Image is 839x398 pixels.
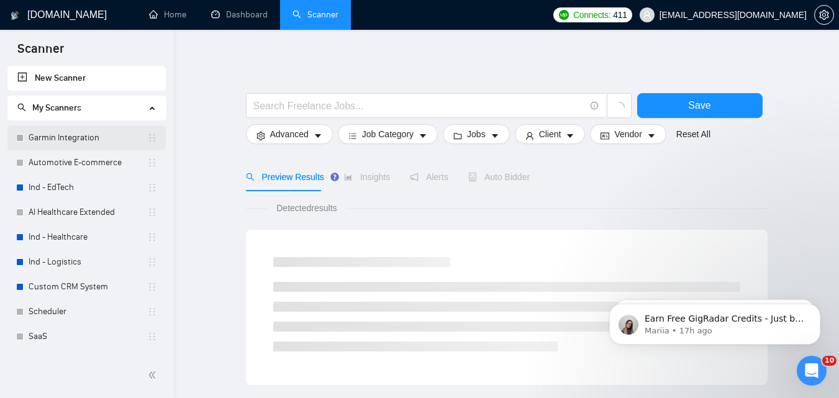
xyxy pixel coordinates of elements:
[29,299,147,324] a: Scheduler
[573,8,610,22] span: Connects:
[453,131,462,140] span: folder
[29,225,147,250] a: Ind - Healthcare
[253,98,585,114] input: Search Freelance Jobs...
[647,131,656,140] span: caret-down
[815,10,833,20] span: setting
[147,307,157,317] span: holder
[688,97,710,113] span: Save
[7,299,166,324] li: Scheduler
[539,127,561,141] span: Client
[7,175,166,200] li: Ind - EdTech
[256,131,265,140] span: setting
[566,131,574,140] span: caret-down
[443,124,510,144] button: folderJobscaret-down
[246,173,255,181] span: search
[148,369,160,381] span: double-left
[7,40,74,66] span: Scanner
[7,225,166,250] li: Ind - Healthcare
[147,232,157,242] span: holder
[410,172,448,182] span: Alerts
[29,200,147,225] a: AI Healthcare Extended
[7,200,166,225] li: AI Healthcare Extended
[7,324,166,349] li: SaaS
[29,274,147,299] a: Custom CRM System
[468,172,530,182] span: Auto Bidder
[491,131,499,140] span: caret-down
[814,10,834,20] a: setting
[822,356,837,366] span: 10
[268,201,345,215] span: Detected results
[637,93,763,118] button: Save
[515,124,586,144] button: userClientcaret-down
[17,102,81,113] span: My Scanners
[419,131,427,140] span: caret-down
[676,127,710,141] a: Reset All
[614,127,642,141] span: Vendor
[147,257,157,267] span: holder
[614,102,625,113] span: loading
[329,171,340,183] div: Tooltip anchor
[29,250,147,274] a: Ind - Logistics
[7,125,166,150] li: Garmin Integration
[32,102,81,113] span: My Scanners
[29,175,147,200] a: Ind - EdTech
[344,172,390,182] span: Insights
[314,131,322,140] span: caret-down
[29,324,147,349] a: SaaS
[338,124,438,144] button: barsJob Categorycaret-down
[211,9,268,20] a: dashboardDashboard
[17,66,156,91] a: New Scanner
[17,103,26,112] span: search
[147,282,157,292] span: holder
[525,131,534,140] span: user
[147,183,157,192] span: holder
[467,127,486,141] span: Jobs
[147,158,157,168] span: holder
[29,150,147,175] a: Automotive E-commerce
[613,8,627,22] span: 411
[591,278,839,364] iframe: Intercom notifications message
[246,124,333,144] button: settingAdvancedcaret-down
[348,131,357,140] span: bars
[591,102,599,110] span: info-circle
[11,6,19,25] img: logo
[7,349,166,374] li: Ind - E-commerce
[246,172,324,182] span: Preview Results
[149,9,186,20] a: homeHome
[293,9,338,20] a: searchScanner
[270,127,309,141] span: Advanced
[559,10,569,20] img: upwork-logo.png
[601,131,609,140] span: idcard
[797,356,827,386] iframe: Intercom live chat
[29,125,147,150] a: Garmin Integration
[814,5,834,25] button: setting
[7,66,166,91] li: New Scanner
[643,11,651,19] span: user
[147,332,157,341] span: holder
[410,173,419,181] span: notification
[344,173,353,181] span: area-chart
[7,150,166,175] li: Automotive E-commerce
[7,250,166,274] li: Ind - Logistics
[147,133,157,143] span: holder
[590,124,666,144] button: idcardVendorcaret-down
[7,274,166,299] li: Custom CRM System
[362,127,414,141] span: Job Category
[147,207,157,217] span: holder
[468,173,477,181] span: robot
